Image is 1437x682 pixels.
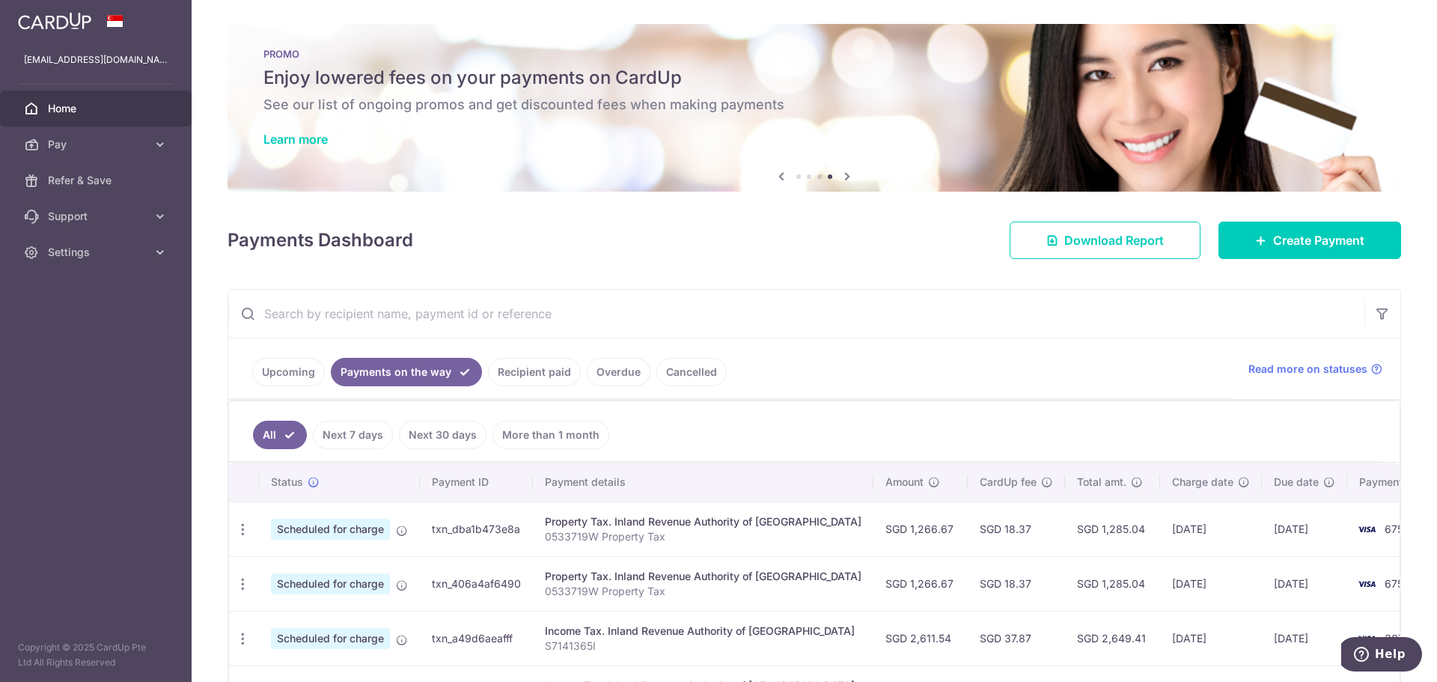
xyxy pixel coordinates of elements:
span: Pay [48,137,147,152]
td: SGD 1,266.67 [873,502,968,556]
th: Payment ID [420,463,533,502]
a: Cancelled [656,358,727,386]
p: 0533719W Property Tax [545,529,861,544]
span: 3079 [1385,632,1411,645]
img: Bank Card [1352,520,1382,538]
div: Property Tax. Inland Revenue Authority of [GEOGRAPHIC_DATA] [545,569,861,584]
a: More than 1 month [492,421,609,449]
a: Next 30 days [399,421,486,449]
a: Upcoming [252,358,325,386]
a: Recipient paid [488,358,581,386]
a: Learn more [263,132,328,147]
div: Income Tax. Inland Revenue Authority of [GEOGRAPHIC_DATA] [545,624,861,639]
p: PROMO [263,48,1365,60]
a: Read more on statuses [1248,362,1382,377]
p: [EMAIL_ADDRESS][DOMAIN_NAME] [24,52,168,67]
td: SGD 18.37 [968,502,1065,556]
h5: Enjoy lowered fees on your payments on CardUp [263,66,1365,90]
span: Status [271,475,303,490]
span: Settings [48,245,147,260]
a: Overdue [587,358,650,386]
iframe: Opens a widget where you can find more information [1341,637,1422,675]
td: [DATE] [1262,611,1347,666]
td: [DATE] [1160,556,1262,611]
span: Total amt. [1077,475,1126,490]
a: Next 7 days [313,421,393,449]
p: S7141365I [545,639,861,654]
td: SGD 18.37 [968,556,1065,611]
div: Property Tax. Inland Revenue Authority of [GEOGRAPHIC_DATA] [545,514,861,529]
a: All [253,421,307,449]
span: Due date [1274,475,1319,490]
span: Support [48,209,147,224]
span: Home [48,101,147,116]
td: SGD 1,285.04 [1065,502,1160,556]
img: Latest Promos banner [228,24,1401,192]
span: Scheduled for charge [271,573,390,594]
td: SGD 2,611.54 [873,611,968,666]
span: Download Report [1064,231,1164,249]
span: 6759 [1385,523,1410,535]
span: Scheduled for charge [271,519,390,540]
td: txn_dba1b473e8a [420,502,533,556]
a: Download Report [1010,222,1200,259]
span: Scheduled for charge [271,628,390,649]
h4: Payments Dashboard [228,227,413,254]
a: Payments on the way [331,358,482,386]
td: SGD 37.87 [968,611,1065,666]
td: SGD 1,266.67 [873,556,968,611]
p: 0533719W Property Tax [545,584,861,599]
a: Create Payment [1218,222,1401,259]
td: [DATE] [1262,556,1347,611]
span: Amount [885,475,924,490]
img: Bank Card [1352,575,1382,593]
th: Payment details [533,463,873,502]
td: txn_a49d6aeafff [420,611,533,666]
td: [DATE] [1160,611,1262,666]
img: Bank Card [1352,630,1382,648]
h6: See our list of ongoing promos and get discounted fees when making payments [263,96,1365,114]
span: Charge date [1172,475,1233,490]
td: [DATE] [1262,502,1347,556]
td: SGD 1,285.04 [1065,556,1160,611]
input: Search by recipient name, payment id or reference [228,290,1364,338]
img: CardUp [18,12,91,30]
span: 6759 [1385,577,1410,590]
td: SGD 2,649.41 [1065,611,1160,666]
span: Read more on statuses [1248,362,1367,377]
span: Create Payment [1273,231,1364,249]
span: Refer & Save [48,173,147,188]
span: CardUp fee [980,475,1037,490]
td: txn_406a4af6490 [420,556,533,611]
td: [DATE] [1160,502,1262,556]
